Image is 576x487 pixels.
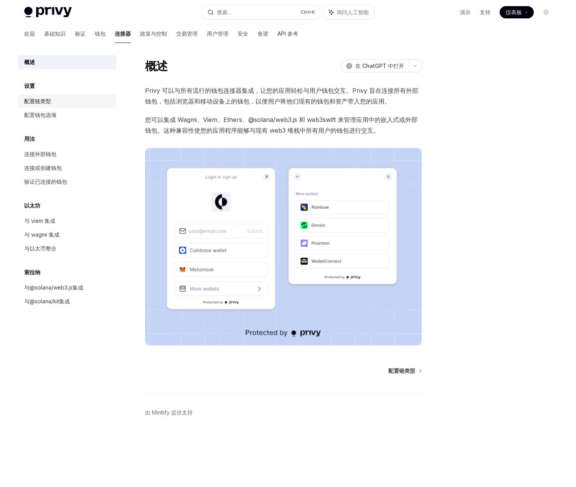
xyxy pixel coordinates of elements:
[115,25,131,43] a: 连接器
[388,367,421,375] a: 配置链类型
[309,9,315,15] font: +K
[217,9,231,15] font: 搜索...
[277,25,298,43] a: API 参考
[24,178,67,185] font: 验证已连接的钱包
[460,9,470,15] font: 演示
[341,59,409,72] button: 在 ChatGPT 中打开
[145,59,168,73] font: 概述
[460,8,470,16] a: 演示
[95,25,106,43] a: 钱包
[75,25,86,43] a: 验证
[95,30,106,37] font: 钱包
[24,245,56,252] font: 与以太币整合
[18,55,116,69] a: 概述
[18,175,116,189] a: 验证已连接的钱包
[145,116,418,134] font: 您可以集成 Wagmi、Viem、Ethers、@solana/web3.js 和 web3swift 来管理应用中的嵌入式或外部钱包。这种兼容性使您的应用程序能够与现有 web3 堆栈中所有用...
[140,30,167,37] font: 政策与控制
[24,269,40,275] font: 索拉纳
[18,281,116,295] a: 与@solana/web3.js集成
[24,30,35,37] font: 欢迎
[176,30,198,37] font: 交易管理
[257,30,268,37] font: 食谱
[145,409,193,416] a: 由 Mintlify 提供支持
[355,63,404,69] font: 在 ChatGPT 中打开
[24,135,35,142] font: 用法
[24,202,40,209] font: 以太坊
[18,147,116,161] a: 连接外部钱包
[115,30,131,37] font: 连接器
[24,25,35,43] a: 欢迎
[18,295,116,308] a: 与@solana/kit集成
[388,367,415,374] font: 配置链类型
[44,30,66,37] font: 基础知识
[18,242,116,255] a: 与以太币整合
[24,59,35,65] font: 概述
[24,82,35,89] font: 设置
[24,284,83,291] font: 与@solana/web3.js集成
[300,9,309,15] font: Ctrl
[238,25,248,43] a: 安全
[540,6,552,18] button: 切换暗模式
[24,298,70,304] font: 与@solana/kit集成
[18,108,116,122] a: 配置钱包选项
[24,151,56,157] font: 连接外部钱包
[277,30,298,37] font: API 参考
[44,25,66,43] a: 基础知识
[145,409,193,416] font: 由 Mintlify 提供支持
[75,30,86,37] font: 验证
[480,9,490,15] font: 支持
[140,25,167,43] a: 政策与控制
[24,112,56,118] font: 配置钱包选项
[18,214,116,228] a: 与 viem 集成
[202,5,320,19] button: 搜索...Ctrl+K
[24,7,72,18] img: 灯光标志
[24,165,62,171] font: 连接或创建钱包
[257,25,268,43] a: 食谱
[24,217,55,224] font: 与 viem 集成
[207,25,228,43] a: 用户管理
[238,30,248,37] font: 安全
[24,98,51,104] font: 配置链类型
[176,25,198,43] a: 交易管理
[323,5,374,19] button: 询问人工智能
[506,9,522,15] font: 仪表板
[145,148,422,346] img: 连接器3
[145,87,418,105] font: Privy 可以与所有流行的钱包连接器集成，让您的应用轻松与用户钱包交互。Privy 旨在连接所有外部钱包，包括浏览器和移动设备上的钱包，以便用户将他们现有的钱包和资产带入您的应用。
[337,9,369,15] font: 询问人工智能
[500,6,534,18] a: 仪表板
[18,94,116,108] a: 配置链类型
[18,161,116,175] a: 连接或创建钱包
[18,228,116,242] a: 与 wagmi 集成
[480,8,490,16] a: 支持
[24,231,59,238] font: 与 wagmi 集成
[207,30,228,37] font: 用户管理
